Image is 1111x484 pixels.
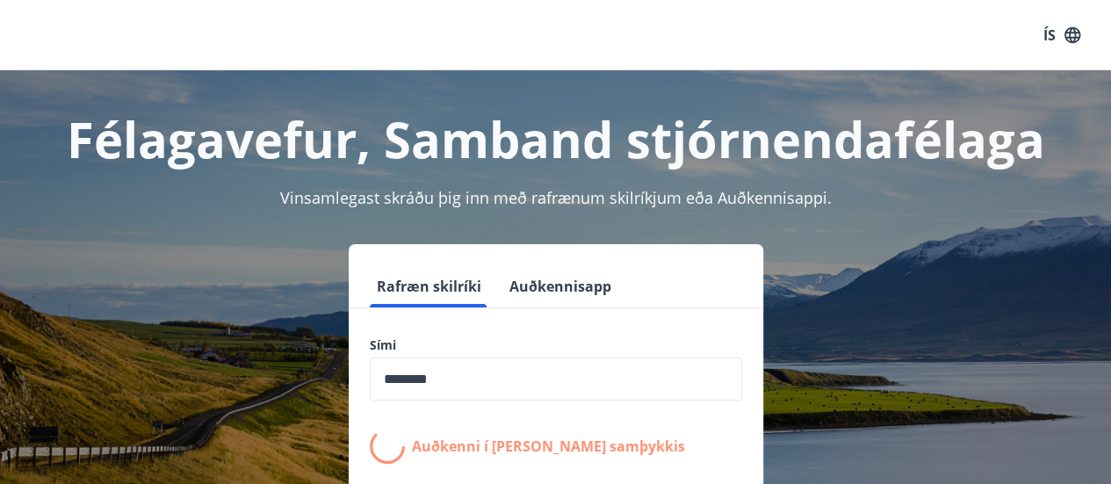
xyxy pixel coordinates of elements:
[370,336,742,354] label: Sími
[1034,19,1090,51] button: ÍS
[280,187,832,208] span: Vinsamlegast skráðu þig inn með rafrænum skilríkjum eða Auðkennisappi.
[412,437,685,456] p: Auðkenni í [PERSON_NAME] samþykkis
[502,265,618,307] button: Auðkennisapp
[21,105,1090,172] h1: Félagavefur, Samband stjórnendafélaga
[370,265,488,307] button: Rafræn skilríki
